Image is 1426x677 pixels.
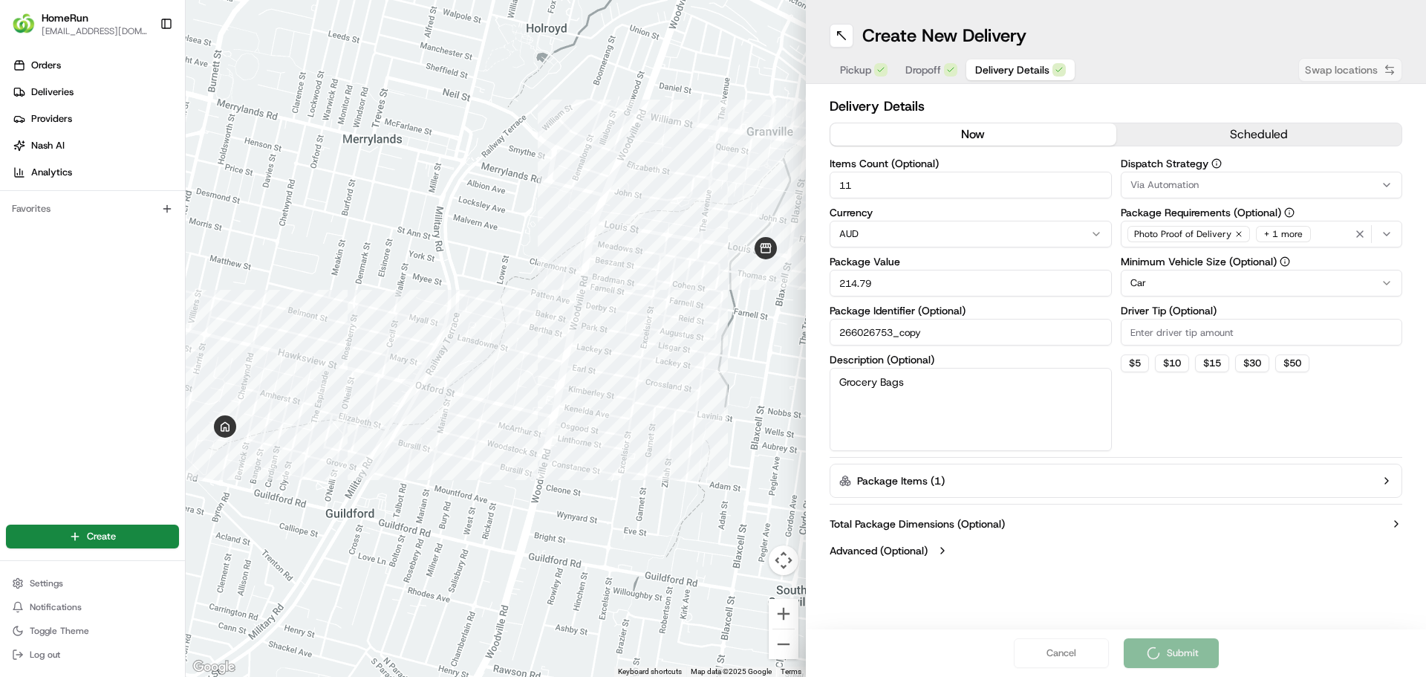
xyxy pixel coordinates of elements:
[42,10,88,25] button: HomeRun
[6,80,185,104] a: Deliveries
[12,12,36,36] img: HomeRun
[1275,354,1309,372] button: $50
[189,658,238,677] a: Open this area in Google Maps (opens a new window)
[830,464,1402,498] button: Package Items (1)
[15,217,27,229] div: 📗
[830,256,1112,267] label: Package Value
[6,161,185,184] a: Analytics
[30,216,114,230] span: Knowledge Base
[6,597,179,618] button: Notifications
[6,134,185,158] a: Nash AI
[830,516,1005,531] label: Total Package Dimensions (Optional)
[30,625,89,637] span: Toggle Theme
[1121,256,1403,267] label: Minimum Vehicle Size (Optional)
[6,573,179,594] button: Settings
[862,24,1026,48] h1: Create New Delivery
[39,96,245,111] input: Clear
[1121,319,1403,346] input: Enter driver tip amount
[6,197,179,221] div: Favorites
[975,62,1049,77] span: Delivery Details
[1280,256,1290,267] button: Minimum Vehicle Size (Optional)
[105,251,180,263] a: Powered byPylon
[51,142,244,157] div: Start new chat
[840,62,871,77] span: Pickup
[253,146,270,164] button: Start new chat
[30,601,82,613] span: Notifications
[87,530,116,543] span: Create
[830,354,1112,365] label: Description (Optional)
[618,667,682,677] button: Keyboard shortcuts
[6,6,154,42] button: HomeRunHomeRun[EMAIL_ADDRESS][DOMAIN_NAME]
[691,667,772,676] span: Map data ©2025 Google
[15,142,42,169] img: 1736555255976-a54dd68f-1ca7-489b-9aae-adbdc363a1c4
[769,599,798,629] button: Zoom in
[30,649,60,661] span: Log out
[31,166,72,179] span: Analytics
[1256,226,1311,242] div: + 1 more
[140,216,238,230] span: API Documentation
[830,207,1112,218] label: Currency
[1284,207,1295,218] button: Package Requirements (Optional)
[6,525,179,548] button: Create
[830,172,1112,198] input: Enter number of items
[830,543,1402,558] button: Advanced (Optional)
[148,252,180,263] span: Pylon
[830,368,1112,451] textarea: Grocery Bags
[1121,354,1149,372] button: $5
[120,210,244,236] a: 💻API Documentation
[31,59,61,72] span: Orders
[15,59,270,83] p: Welcome 👋
[1121,158,1403,169] label: Dispatch Strategy
[905,62,941,77] span: Dropoff
[830,96,1402,117] h2: Delivery Details
[31,85,74,99] span: Deliveries
[9,210,120,236] a: 📗Knowledge Base
[830,516,1402,531] button: Total Package Dimensions (Optional)
[1121,221,1403,247] button: Photo Proof of Delivery+ 1 more
[1121,305,1403,316] label: Driver Tip (Optional)
[830,305,1112,316] label: Package Identifier (Optional)
[857,473,945,488] label: Package Items ( 1 )
[42,25,148,37] button: [EMAIL_ADDRESS][DOMAIN_NAME]
[31,112,72,126] span: Providers
[830,158,1112,169] label: Items Count (Optional)
[769,629,798,659] button: Zoom out
[1116,123,1402,146] button: scheduled
[30,577,63,589] span: Settings
[126,217,137,229] div: 💻
[1134,228,1231,240] span: Photo Proof of Delivery
[51,157,188,169] div: We're available if you need us!
[1235,354,1269,372] button: $30
[1121,172,1403,198] button: Via Automation
[830,319,1112,346] input: Enter package identifier
[6,107,185,131] a: Providers
[189,658,238,677] img: Google
[1121,207,1403,218] label: Package Requirements (Optional)
[1130,178,1199,192] span: Via Automation
[6,644,179,665] button: Log out
[6,621,179,641] button: Toggle Theme
[1211,158,1222,169] button: Dispatch Strategy
[830,543,928,558] label: Advanced (Optional)
[1195,354,1229,372] button: $15
[6,54,185,77] a: Orders
[781,667,801,676] a: Terms (opens in new tab)
[769,545,798,575] button: Map camera controls
[31,139,65,152] span: Nash AI
[830,270,1112,297] input: Enter package value
[15,15,45,45] img: Nash
[830,123,1116,146] button: now
[1155,354,1189,372] button: $10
